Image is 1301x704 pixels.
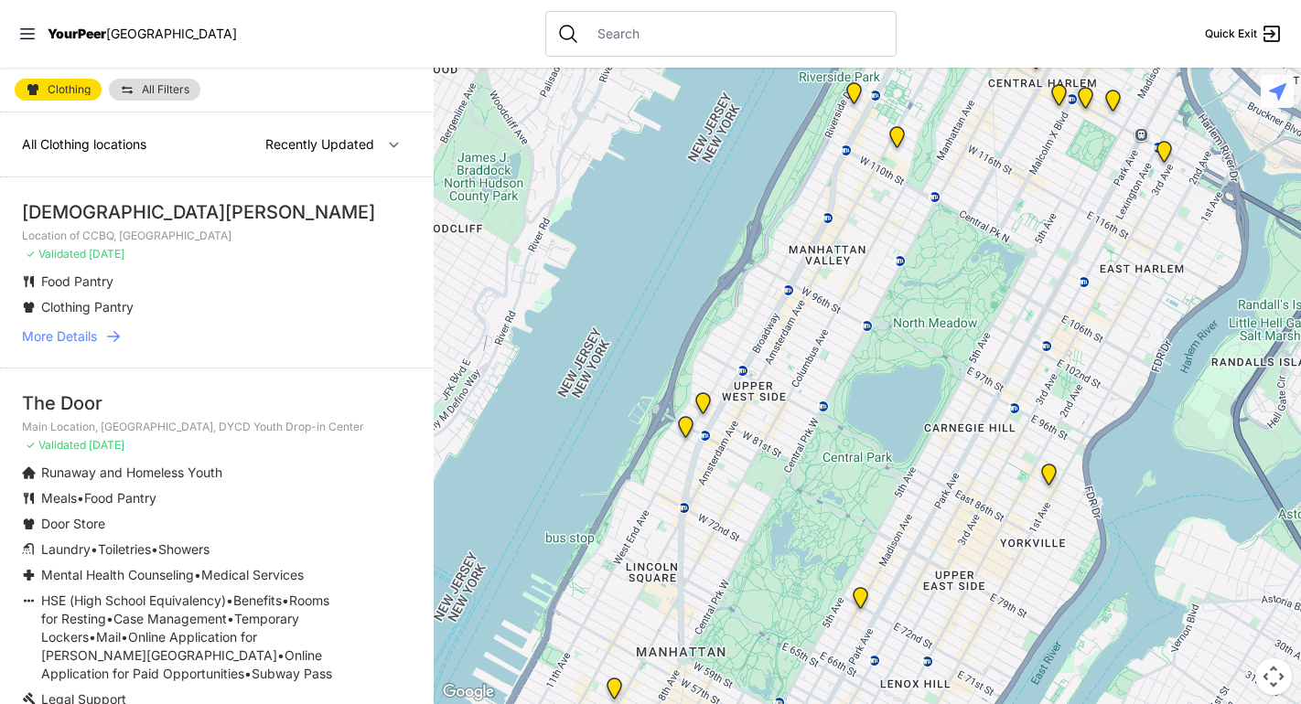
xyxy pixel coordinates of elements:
[226,592,233,608] span: •
[77,490,84,506] span: •
[98,541,151,557] span: Toiletries
[227,611,234,626] span: •
[158,541,210,557] span: Showers
[41,567,194,582] span: Mental Health Counseling
[41,464,222,480] span: Runaway and Homeless Youth
[26,438,86,452] span: ✓ Validated
[1205,27,1257,41] span: Quick Exit
[41,299,134,315] span: Clothing Pantry
[48,28,237,39] a: YourPeer[GEOGRAPHIC_DATA]
[1145,133,1183,177] div: Main Location
[22,420,412,434] p: Main Location, [GEOGRAPHIC_DATA], DYCD Youth Drop-in Center
[41,516,105,531] span: Door Store
[1067,80,1104,123] div: Manhattan
[684,385,722,429] div: Pathways Adult Drop-In Program
[22,229,412,243] p: Location of CCBQ, [GEOGRAPHIC_DATA]
[41,592,226,608] span: HSE (High School Equivalency)
[89,438,124,452] span: [DATE]
[96,629,121,645] span: Mail
[142,84,189,95] span: All Filters
[22,390,412,416] div: The Door
[151,541,158,557] span: •
[842,580,879,624] div: Manhattan
[106,611,113,626] span: •
[109,79,200,101] a: All Filters
[1205,23,1283,45] a: Quick Exit
[194,567,201,582] span: •
[26,247,86,261] span: ✓ Validated
[22,327,97,346] span: More Details
[121,629,128,645] span: •
[91,541,98,557] span: •
[89,247,124,261] span: [DATE]
[252,666,332,681] span: Subway Pass
[113,611,227,626] span: Case Management
[277,647,285,663] span: •
[878,119,916,163] div: The Cathedral Church of St. John the Divine
[438,680,499,704] img: Google
[244,666,252,681] span: •
[1094,82,1132,126] div: East Harlem
[41,541,91,557] span: Laundry
[586,25,885,43] input: Search
[84,490,156,506] span: Food Pantry
[15,79,102,101] a: Clothing
[22,327,412,346] a: More Details
[89,629,96,645] span: •
[282,592,289,608] span: •
[41,490,77,506] span: Meals
[22,136,146,152] span: All Clothing locations
[22,199,412,225] div: [DEMOGRAPHIC_DATA][PERSON_NAME]
[106,26,237,41] span: [GEOGRAPHIC_DATA]
[201,567,304,582] span: Medical Services
[48,84,91,95] span: Clothing
[41,629,277,663] span: Online Application for [PERSON_NAME][GEOGRAPHIC_DATA]
[233,592,282,608] span: Benefits
[41,273,113,289] span: Food Pantry
[438,680,499,704] a: Open this area in Google Maps (opens a new window)
[1030,456,1068,500] div: Avenue Church
[1255,658,1292,695] button: Map camera controls
[48,26,106,41] span: YourPeer
[835,75,873,119] div: Ford Hall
